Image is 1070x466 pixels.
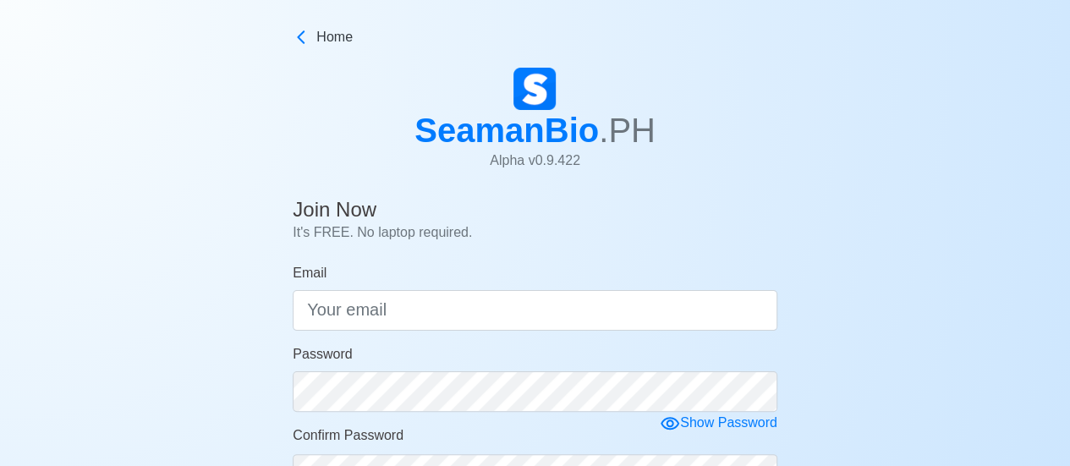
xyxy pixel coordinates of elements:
[293,266,326,280] span: Email
[599,112,656,149] span: .PH
[293,27,777,47] a: Home
[293,198,777,222] h4: Join Now
[660,413,777,434] div: Show Password
[293,428,403,442] span: Confirm Password
[293,222,777,243] p: It's FREE. No laptop required.
[316,27,353,47] span: Home
[414,110,656,151] h1: SeamanBio
[414,151,656,171] p: Alpha v 0.9.422
[293,290,777,331] input: Your email
[414,68,656,184] a: SeamanBio.PHAlpha v0.9.422
[513,68,556,110] img: Logo
[293,347,352,361] span: Password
